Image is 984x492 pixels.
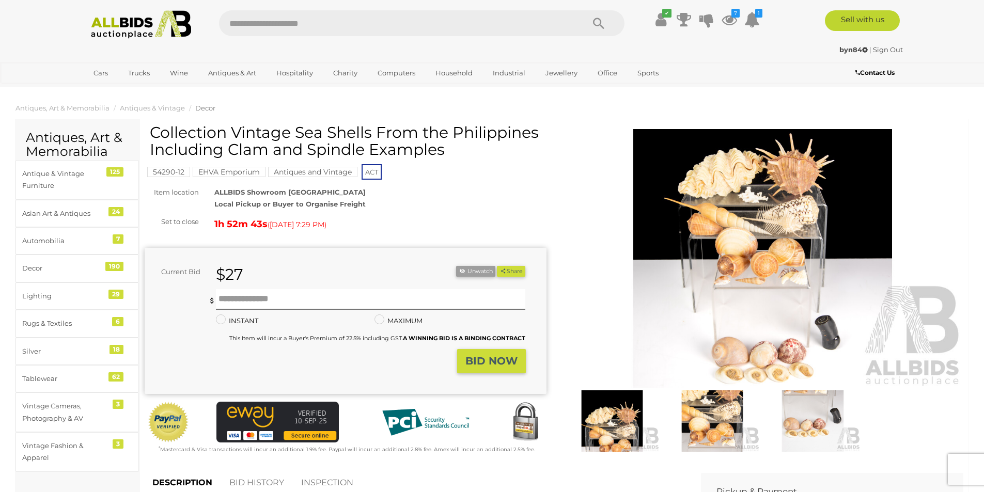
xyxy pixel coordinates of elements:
[268,220,326,229] span: ( )
[113,234,123,244] div: 7
[137,186,207,198] div: Item location
[110,345,123,354] div: 18
[15,310,139,337] a: Rugs & Textiles 6
[145,266,208,278] div: Current Bid
[105,262,123,271] div: 190
[562,129,964,388] img: Collection Vintage Sea Shells From the Philippines Including Clam and Spindle Examples
[150,124,544,158] h1: Collection Vintage Sea Shells From the Philippines Including Clam and Spindle Examples
[214,188,366,196] strong: ALLBIDS Showroom [GEOGRAPHIC_DATA]
[15,365,139,392] a: Tablewear 62
[147,167,190,177] mark: 54290-12
[15,104,110,112] a: Antiques, Art & Memorabilia
[22,400,107,424] div: Vintage Cameras, Photography & AV
[113,439,123,449] div: 3
[113,400,123,409] div: 3
[22,345,107,357] div: Silver
[855,69,895,76] b: Contact Us
[573,10,624,36] button: Search
[722,10,737,29] a: 7
[22,168,107,192] div: Antique & Vintage Furniture
[631,65,665,82] a: Sports
[371,65,422,82] a: Computers
[539,65,584,82] a: Jewellery
[193,168,265,176] a: EHVA Emporium
[216,315,258,327] label: INSTANT
[457,349,526,373] button: BID NOW
[755,9,762,18] i: 1
[744,10,760,29] a: 1
[229,335,525,342] small: This Item will incur a Buyer's Premium of 22.5% including GST.
[486,65,532,82] a: Industrial
[326,65,364,82] a: Charity
[869,45,871,54] span: |
[839,45,869,54] a: byn84
[22,290,107,302] div: Lighting
[22,208,107,219] div: Asian Art & Antiques
[456,266,495,277] button: Unwatch
[15,392,139,432] a: Vintage Cameras, Photography & AV 3
[108,207,123,216] div: 24
[147,402,190,443] img: Official PayPal Seal
[15,255,139,282] a: Decor 190
[268,167,357,177] mark: Antiques and Vintage
[825,10,900,31] a: Sell with us
[665,390,760,452] img: Collection Vintage Sea Shells From the Philippines Including Clam and Spindle Examples
[85,10,197,39] img: Allbids.com.au
[87,82,174,99] a: [GEOGRAPHIC_DATA]
[662,9,671,18] i: ✔
[214,218,268,230] strong: 1h 52m 43s
[193,167,265,177] mark: EHVA Emporium
[497,266,525,277] button: Share
[108,372,123,382] div: 62
[159,446,535,453] small: Mastercard & Visa transactions will incur an additional 1.9% fee. Paypal will incur an additional...
[214,200,366,208] strong: Local Pickup or Buyer to Organise Freight
[855,67,897,78] a: Contact Us
[270,220,324,229] span: [DATE] 7:29 PM
[87,65,115,82] a: Cars
[465,355,518,367] strong: BID NOW
[270,65,320,82] a: Hospitality
[873,45,903,54] a: Sign Out
[565,390,660,452] img: Collection Vintage Sea Shells From the Philippines Including Clam and Spindle Examples
[201,65,263,82] a: Antiques & Art
[216,402,339,442] img: eWAY Payment Gateway
[731,9,740,18] i: 7
[591,65,624,82] a: Office
[22,262,107,274] div: Decor
[268,168,357,176] a: Antiques and Vintage
[112,317,123,326] div: 6
[163,65,195,82] a: Wine
[108,290,123,299] div: 29
[22,373,107,385] div: Tablewear
[765,390,860,452] img: Collection Vintage Sea Shells From the Philippines Including Clam and Spindle Examples
[22,235,107,247] div: Automobilia
[22,318,107,329] div: Rugs & Textiles
[15,160,139,200] a: Antique & Vintage Furniture 125
[15,227,139,255] a: Automobilia 7
[403,335,525,342] b: A WINNING BID IS A BINDING CONTRACT
[429,65,479,82] a: Household
[362,164,382,180] span: ACT
[15,338,139,365] a: Silver 18
[106,167,123,177] div: 125
[147,168,190,176] a: 54290-12
[195,104,215,112] a: Decor
[374,315,423,327] label: MAXIMUM
[121,65,157,82] a: Trucks
[216,265,243,284] strong: $27
[137,216,207,228] div: Set to close
[26,131,129,159] h2: Antiques, Art & Memorabilia
[22,440,107,464] div: Vintage Fashion & Apparel
[456,266,495,277] li: Unwatch this item
[505,402,546,443] img: Secured by Rapid SSL
[839,45,868,54] strong: byn84
[653,10,669,29] a: ✔
[374,402,477,443] img: PCI DSS compliant
[15,200,139,227] a: Asian Art & Antiques 24
[15,282,139,310] a: Lighting 29
[15,432,139,472] a: Vintage Fashion & Apparel 3
[120,104,185,112] a: Antiques & Vintage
